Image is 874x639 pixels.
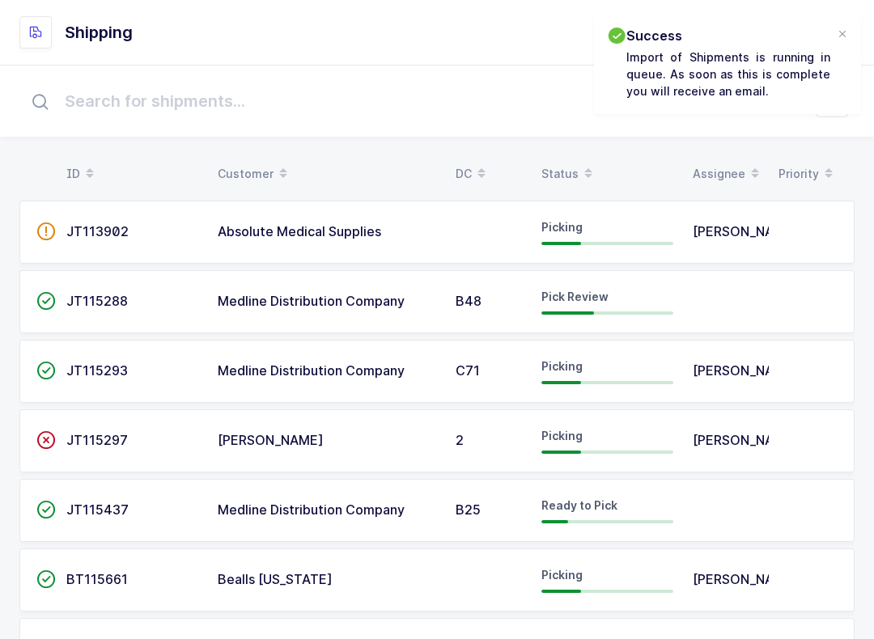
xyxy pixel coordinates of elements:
[66,501,129,518] span: JT115437
[693,571,799,587] span: [PERSON_NAME]
[36,293,56,309] span: 
[36,223,56,239] span: 
[218,571,333,587] span: Bealls [US_STATE]
[218,501,405,518] span: Medline Distribution Company
[541,220,583,234] span: Picking
[541,568,583,582] span: Picking
[218,223,381,239] span: Absolute Medical Supplies
[456,362,480,379] span: C71
[66,223,129,239] span: JT113902
[456,501,481,518] span: B25
[456,160,522,188] div: DC
[36,432,56,448] span: 
[66,432,128,448] span: JT115297
[541,498,617,512] span: Ready to Pick
[626,49,830,99] p: Import of Shipments is running in queue. As soon as this is complete you will receive an email.
[693,432,799,448] span: [PERSON_NAME]
[218,160,436,188] div: Customer
[218,362,405,379] span: Medline Distribution Company
[218,432,324,448] span: [PERSON_NAME]
[626,26,830,45] h2: Success
[779,160,838,188] div: Priority
[693,362,799,379] span: [PERSON_NAME]
[693,160,759,188] div: Assignee
[541,429,583,442] span: Picking
[66,362,128,379] span: JT115293
[66,293,128,309] span: JT115288
[66,571,128,587] span: BT115661
[541,160,673,188] div: Status
[693,223,799,239] span: [PERSON_NAME]
[36,501,56,518] span: 
[19,75,855,127] input: Search for shipments...
[66,160,198,188] div: ID
[65,19,133,45] h1: Shipping
[541,290,609,303] span: Pick Review
[456,293,482,309] span: B48
[541,359,583,373] span: Picking
[36,571,56,587] span: 
[456,432,464,448] span: 2
[218,293,405,309] span: Medline Distribution Company
[36,362,56,379] span: 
